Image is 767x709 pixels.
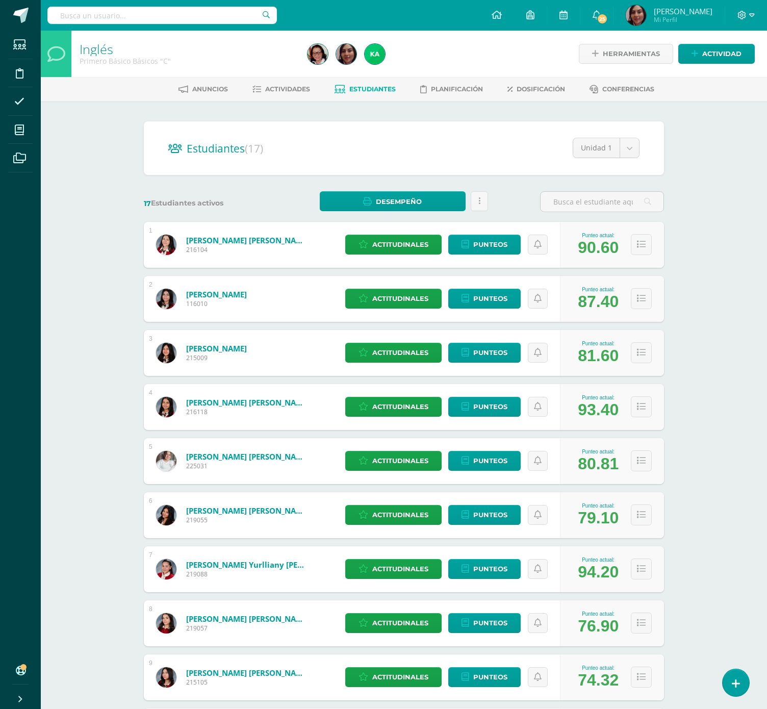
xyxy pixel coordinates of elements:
[308,44,328,64] img: 073ab9fb05eb5e4f9239493c9ec9f7a2.png
[448,289,521,309] a: Punteos
[345,559,442,579] a: Actitudinales
[345,505,442,525] a: Actitudinales
[156,505,176,525] img: 74d73a53a6616c9ec0d2735a187f284d.png
[345,613,442,633] a: Actitudinales
[186,299,247,308] span: 116010
[473,397,507,416] span: Punteos
[149,551,152,559] div: 7
[448,235,521,255] a: Punteos
[448,667,521,687] a: Punteos
[345,235,442,255] a: Actitudinales
[156,451,176,471] img: 639d75b8d92855060677aa978e00d8f0.png
[473,614,507,632] span: Punteos
[320,191,465,211] a: Desempeño
[186,343,247,353] a: [PERSON_NAME]
[149,389,152,396] div: 4
[448,505,521,525] a: Punteos
[149,281,152,288] div: 2
[192,85,228,93] span: Anuncios
[186,235,309,245] a: [PERSON_NAME] [PERSON_NAME]
[578,611,619,617] div: Punteo actual:
[186,505,309,516] a: [PERSON_NAME] [PERSON_NAME]
[186,397,309,408] a: [PERSON_NAME] [PERSON_NAME]
[345,343,442,363] a: Actitudinales
[473,451,507,470] span: Punteos
[578,292,619,311] div: 87.40
[156,235,176,255] img: 35073224320d06271bea9dc1e5069dcb.png
[245,141,263,156] span: (17)
[372,560,428,578] span: Actitudinales
[578,341,619,346] div: Punteo actual:
[473,289,507,308] span: Punteos
[149,497,152,504] div: 6
[186,570,309,578] span: 219088
[186,353,247,362] span: 215009
[144,199,151,208] span: 17
[47,7,277,24] input: Busca un usuario...
[578,395,619,400] div: Punteo actual:
[149,660,152,667] div: 9
[372,505,428,524] span: Actitudinales
[144,198,268,208] label: Estudiantes activos
[578,617,619,636] div: 76.90
[186,408,309,416] span: 216118
[149,605,152,613] div: 8
[178,81,228,97] a: Anuncios
[578,287,619,292] div: Punteo actual:
[372,235,428,254] span: Actitudinales
[186,451,309,462] a: [PERSON_NAME] [PERSON_NAME]
[149,335,152,342] div: 3
[590,81,654,97] a: Conferencias
[578,346,619,365] div: 81.60
[597,13,608,24] span: 25
[578,671,619,690] div: 74.32
[349,85,396,93] span: Estudiantes
[654,15,712,24] span: Mi Perfil
[365,44,385,64] img: 8023b044e5fe8d4619e40790d31912b4.png
[448,343,521,363] a: Punteos
[186,289,247,299] a: [PERSON_NAME]
[448,613,521,633] a: Punteos
[372,343,428,362] span: Actitudinales
[345,667,442,687] a: Actitudinales
[372,668,428,687] span: Actitudinales
[156,343,176,363] img: 9020bdcd76a87a0bc047f68650c83499.png
[473,505,507,524] span: Punteos
[156,397,176,417] img: c469ee1f61cc9cb2b4239841e4cc6681.png
[420,81,483,97] a: Planificación
[265,85,310,93] span: Actividades
[336,44,356,64] img: 3843fb34685ba28fd29906e75e029183.png
[448,451,521,471] a: Punteos
[541,192,663,212] input: Busca el estudiante aquí...
[573,138,639,158] a: Unidad 1
[372,397,428,416] span: Actitudinales
[345,289,442,309] a: Actitudinales
[376,192,422,211] span: Desempeño
[80,56,295,66] div: Primero Básico Básicos 'C'
[149,443,152,450] div: 5
[578,238,619,257] div: 90.60
[579,44,673,64] a: Herramientas
[156,613,176,634] img: 15867dc0f50143505b6483b383f1a9a6.png
[345,397,442,417] a: Actitudinales
[80,42,295,56] h1: Inglés
[448,559,521,579] a: Punteos
[603,44,660,63] span: Herramientas
[186,245,309,254] span: 216104
[578,557,619,563] div: Punteo actual:
[507,81,565,97] a: Dosificación
[372,451,428,470] span: Actitudinales
[252,81,310,97] a: Actividades
[186,560,309,570] a: [PERSON_NAME] Yurlliany [PERSON_NAME]
[578,233,619,238] div: Punteo actual:
[186,462,309,470] span: 225031
[602,85,654,93] span: Conferencias
[578,509,619,527] div: 79.10
[578,503,619,509] div: Punteo actual:
[187,141,263,156] span: Estudiantes
[578,665,619,671] div: Punteo actual:
[345,451,442,471] a: Actitudinales
[578,400,619,419] div: 93.40
[702,44,742,63] span: Actividad
[473,343,507,362] span: Punteos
